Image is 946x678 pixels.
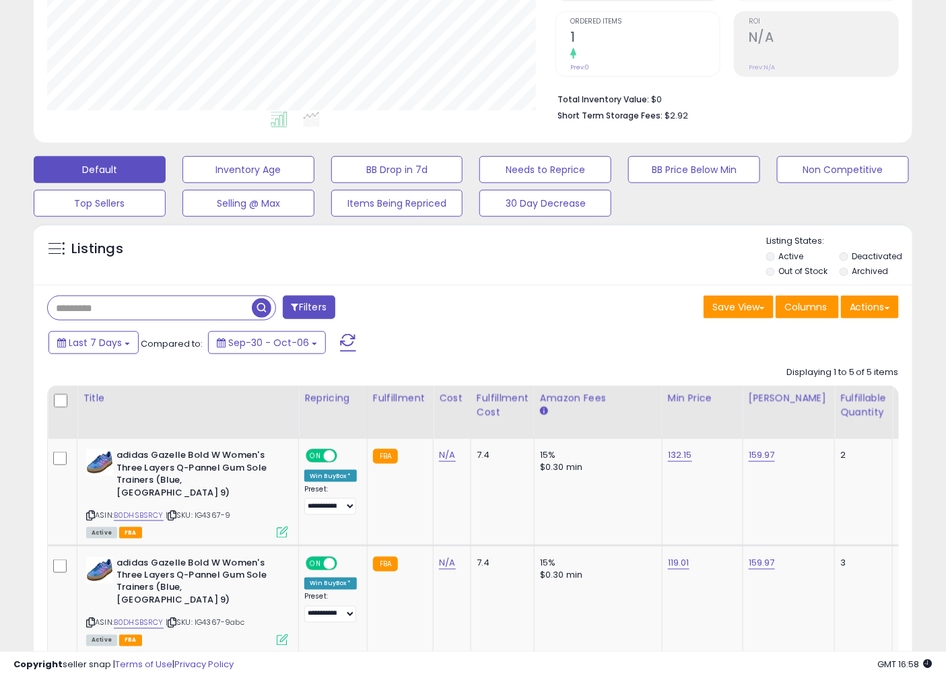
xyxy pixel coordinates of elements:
a: 159.97 [749,556,775,570]
div: Displaying 1 to 5 of 5 items [786,366,899,379]
button: Actions [841,296,899,318]
b: adidas Gazelle Bold W Women's Three Layers Q-Pannel Gum Sole Trainers (Blue, [GEOGRAPHIC_DATA] 9) [116,557,280,610]
div: 15% [540,449,652,461]
b: Total Inventory Value: [558,94,649,105]
button: Inventory Age [182,156,314,183]
span: 2025-10-14 16:58 GMT [878,658,933,671]
strong: Copyright [13,658,63,671]
p: Listing States: [766,235,912,248]
span: ON [307,450,324,462]
div: Win BuyBox * [304,578,357,590]
label: Archived [852,265,889,277]
button: Sep-30 - Oct-06 [208,331,326,354]
small: Prev: 0 [570,63,589,71]
label: Deactivated [852,250,903,262]
div: [PERSON_NAME] [749,391,829,405]
span: Columns [784,300,827,314]
small: FBA [373,449,398,464]
span: $2.92 [665,109,688,122]
a: 132.15 [668,448,692,462]
label: Active [779,250,804,262]
div: 7.4 [477,449,524,461]
div: $0.30 min [540,569,652,581]
button: Save View [704,296,774,318]
span: FBA [119,635,142,646]
div: Amazon Fees [540,391,656,405]
b: Short Term Storage Fees: [558,110,663,121]
h2: N/A [749,30,898,48]
div: Fulfillable Quantity [840,391,887,419]
div: Min Price [668,391,737,405]
span: Sep-30 - Oct-06 [228,336,309,349]
img: 41w+11W24rL._SL40_.jpg [86,449,113,476]
small: Amazon Fees. [540,405,548,417]
label: Out of Stock [779,265,828,277]
span: ON [307,557,324,569]
div: Preset: [304,485,357,515]
a: Privacy Policy [174,658,234,671]
a: B0DHSBSRCY [114,510,164,521]
button: Last 7 Days [48,331,139,354]
a: 159.97 [749,448,775,462]
a: N/A [439,448,455,462]
div: Cost [439,391,465,405]
button: 30 Day Decrease [479,190,611,217]
div: 3 [840,557,882,569]
button: Columns [776,296,839,318]
div: ASIN: [86,449,288,537]
a: Terms of Use [115,658,172,671]
button: Selling @ Max [182,190,314,217]
div: Title [83,391,293,405]
li: $0 [558,90,889,106]
a: 119.01 [668,556,689,570]
span: | SKU: IG4367-9 [166,510,231,520]
button: BB Price Below Min [628,156,760,183]
div: seller snap | | [13,658,234,671]
span: OFF [335,557,357,569]
button: Top Sellers [34,190,166,217]
a: B0DHSBSRCY [114,617,164,629]
button: Filters [283,296,335,319]
div: $0.30 min [540,461,652,473]
a: N/A [439,556,455,570]
div: 7.4 [477,557,524,569]
div: Fulfillment Cost [477,391,529,419]
span: Last 7 Days [69,336,122,349]
img: 41w+11W24rL._SL40_.jpg [86,557,113,584]
div: Preset: [304,592,357,623]
button: BB Drop in 7d [331,156,463,183]
div: Fulfillment [373,391,428,405]
span: All listings currently available for purchase on Amazon [86,527,117,539]
div: 15% [540,557,652,569]
button: Default [34,156,166,183]
small: FBA [373,557,398,572]
span: Compared to: [141,337,203,350]
span: FBA [119,527,142,539]
div: Win BuyBox * [304,470,357,482]
span: ROI [749,18,898,26]
b: adidas Gazelle Bold W Women's Three Layers Q-Pannel Gum Sole Trainers (Blue, [GEOGRAPHIC_DATA] 9) [116,449,280,502]
button: Non Competitive [777,156,909,183]
span: Ordered Items [570,18,720,26]
button: Needs to Reprice [479,156,611,183]
div: 2 [840,449,882,461]
span: OFF [335,450,357,462]
span: | SKU: IG4367-9abc [166,617,244,628]
h5: Listings [71,240,123,259]
h2: 1 [570,30,720,48]
span: All listings currently available for purchase on Amazon [86,635,117,646]
button: Items Being Repriced [331,190,463,217]
div: Repricing [304,391,362,405]
small: Prev: N/A [749,63,775,71]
